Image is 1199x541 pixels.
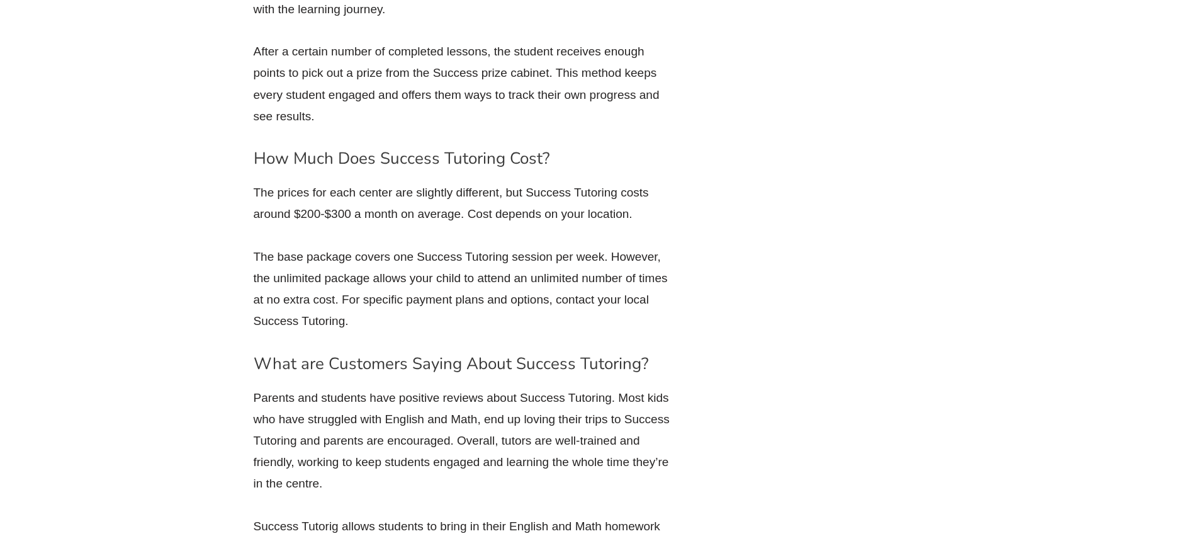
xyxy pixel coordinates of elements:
iframe: Chat Widget [989,399,1199,541]
p: The base package covers one Success Tutoring session per week. However, the unlimited package all... [254,246,675,333]
p: The prices for each center are slightly different, but Success Tutoring costs around $200-$300 a ... [254,182,675,225]
p: Parents and students have positive reviews about Success Tutoring. Most kids who have struggled w... [254,387,675,495]
h3: How Much Does Success Tutoring Cost? [254,148,675,169]
h3: What are Customers Saying About Success Tutoring? [254,353,675,375]
p: After a certain number of completed lessons, the student receives enough points to pick out a pri... [254,41,675,127]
